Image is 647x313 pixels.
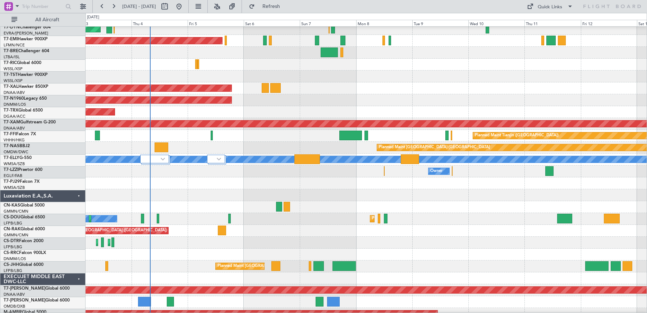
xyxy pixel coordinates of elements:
[188,20,244,26] div: Fri 5
[300,20,356,26] div: Sun 7
[246,1,289,12] button: Refresh
[4,263,19,267] span: CS-JHH
[356,20,412,26] div: Mon 8
[4,203,20,208] span: CN-KAS
[4,144,30,148] a: T7-NASBBJ2
[4,108,18,113] span: T7-TRX
[4,232,28,238] a: GMMN/CMN
[4,31,48,36] a: EVRA/[PERSON_NAME]
[4,73,47,77] a: T7-TSTHawker 900XP
[4,239,19,243] span: CS-DTR
[122,3,156,10] span: [DATE] - [DATE]
[4,173,22,178] a: EGLF/FAB
[256,4,286,9] span: Refresh
[372,213,485,224] div: Planned Maint [GEOGRAPHIC_DATA] ([GEOGRAPHIC_DATA])
[4,227,20,231] span: CN-RAK
[4,120,56,124] a: T7-XAMGulfstream G-200
[4,256,26,262] a: DNMM/LOS
[4,286,45,291] span: T7-[PERSON_NAME]
[132,20,188,26] div: Thu 4
[4,114,26,119] a: DGAA/ACC
[4,180,40,184] a: T7-PJ29Falcon 7X
[4,132,16,136] span: T7-FFI
[430,166,442,177] div: Owner
[538,4,562,11] div: Quick Links
[4,85,18,89] span: T7-XAL
[4,304,25,309] a: OMDB/DXB
[4,61,41,65] a: T7-RICGlobal 6000
[4,215,20,219] span: CS-DOU
[4,49,18,53] span: T7-BRE
[4,49,49,53] a: T7-BREChallenger 604
[4,90,25,95] a: DNAA/ABV
[87,14,99,21] div: [DATE]
[4,120,20,124] span: T7-XAM
[4,286,70,291] a: T7-[PERSON_NAME]Global 6000
[4,96,24,101] span: T7-N1960
[523,1,577,12] button: Quick Links
[4,263,43,267] a: CS-JHHGlobal 6000
[4,61,17,65] span: T7-RIC
[4,42,25,48] a: LFMN/NCE
[4,251,46,255] a: CS-RRCFalcon 900LX
[75,20,131,26] div: Wed 3
[19,17,76,22] span: All Aircraft
[4,149,28,155] a: OMDW/DWC
[581,20,637,26] div: Fri 12
[4,73,18,77] span: T7-TST
[4,85,48,89] a: T7-XALHawker 850XP
[4,298,45,303] span: T7-[PERSON_NAME]
[4,244,22,250] a: LFPB/LBG
[244,20,300,26] div: Sat 6
[4,78,23,83] a: WSSL/XSP
[4,54,20,60] a: LTBA/ISL
[4,251,19,255] span: CS-RRC
[217,158,221,160] img: arrow-gray.svg
[4,292,25,297] a: DNAA/ABV
[4,268,22,273] a: LFPB/LBG
[524,20,581,26] div: Thu 11
[4,137,25,143] a: VHHH/HKG
[4,185,25,190] a: WMSA/SZB
[4,168,42,172] a: T7-LZZIPraetor 600
[49,225,167,236] div: Unplanned Maint [GEOGRAPHIC_DATA] ([GEOGRAPHIC_DATA])
[475,130,559,141] div: Planned Maint Tianjin ([GEOGRAPHIC_DATA])
[4,227,45,231] a: CN-RAKGlobal 6000
[4,221,22,226] a: LFPB/LBG
[468,20,524,26] div: Wed 10
[412,20,468,26] div: Tue 9
[4,108,43,113] a: T7-TRXGlobal 6500
[4,66,23,72] a: WSSL/XSP
[8,14,78,26] button: All Aircraft
[4,126,25,131] a: DNAA/ABV
[4,161,25,167] a: WMSA/SZB
[161,158,165,160] img: arrow-gray.svg
[379,142,490,153] div: Planned Maint [GEOGRAPHIC_DATA]-[GEOGRAPHIC_DATA]
[22,1,63,12] input: Trip Number
[4,156,32,160] a: T7-ELLYG-550
[4,144,19,148] span: T7-NAS
[4,102,26,107] a: DNMM/LOS
[4,203,45,208] a: CN-KASGlobal 5000
[4,25,51,30] a: T7-DYNChallenger 604
[4,156,19,160] span: T7-ELLY
[4,168,18,172] span: T7-LZZI
[4,25,20,30] span: T7-DYN
[4,239,43,243] a: CS-DTRFalcon 2000
[4,180,20,184] span: T7-PJ29
[217,261,331,272] div: Planned Maint [GEOGRAPHIC_DATA] ([GEOGRAPHIC_DATA])
[4,215,45,219] a: CS-DOUGlobal 6500
[4,37,47,41] a: T7-EMIHawker 900XP
[4,96,47,101] a: T7-N1960Legacy 650
[4,132,36,136] a: T7-FFIFalcon 7X
[4,209,28,214] a: GMMN/CMN
[4,298,70,303] a: T7-[PERSON_NAME]Global 6000
[4,37,18,41] span: T7-EMI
